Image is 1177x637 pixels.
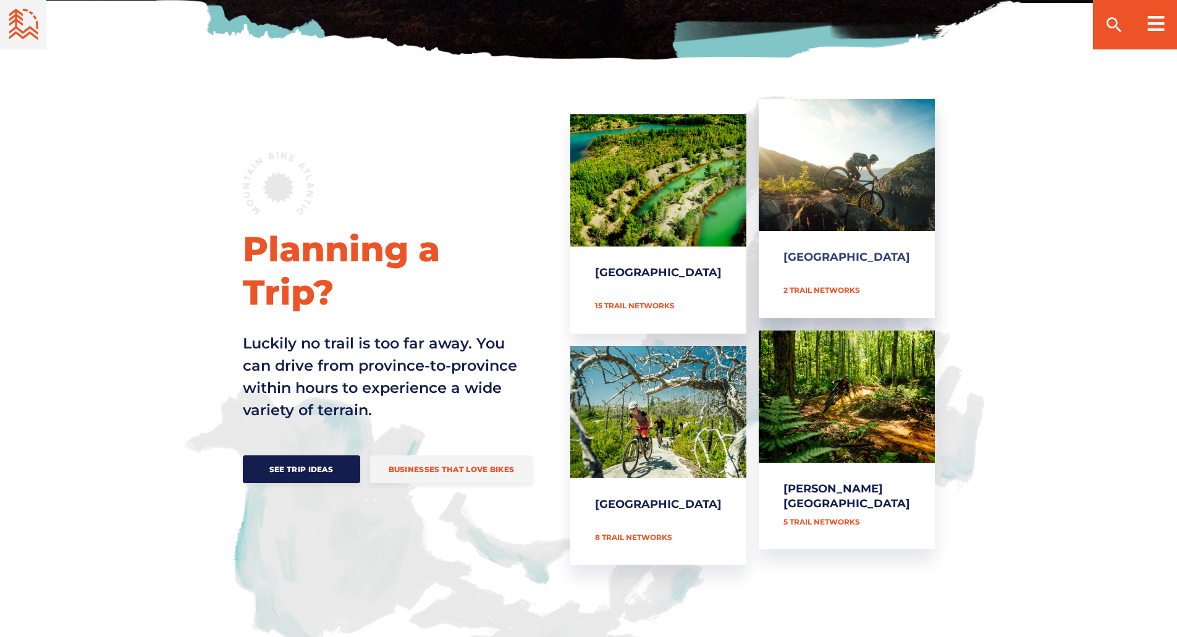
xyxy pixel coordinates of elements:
[243,332,527,421] p: Luckily no trail is too far away. You can drive from province-to-province within hours to experie...
[243,152,314,215] img: MTB Atlantic badge
[370,455,533,483] a: Businesses that love bikes
[261,465,342,474] span: See Trip Ideas
[243,455,360,483] a: See Trip Ideas
[389,465,515,474] span: Businesses that love bikes
[1104,15,1124,35] ion-icon: search
[243,227,533,314] h2: Planning a Trip?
